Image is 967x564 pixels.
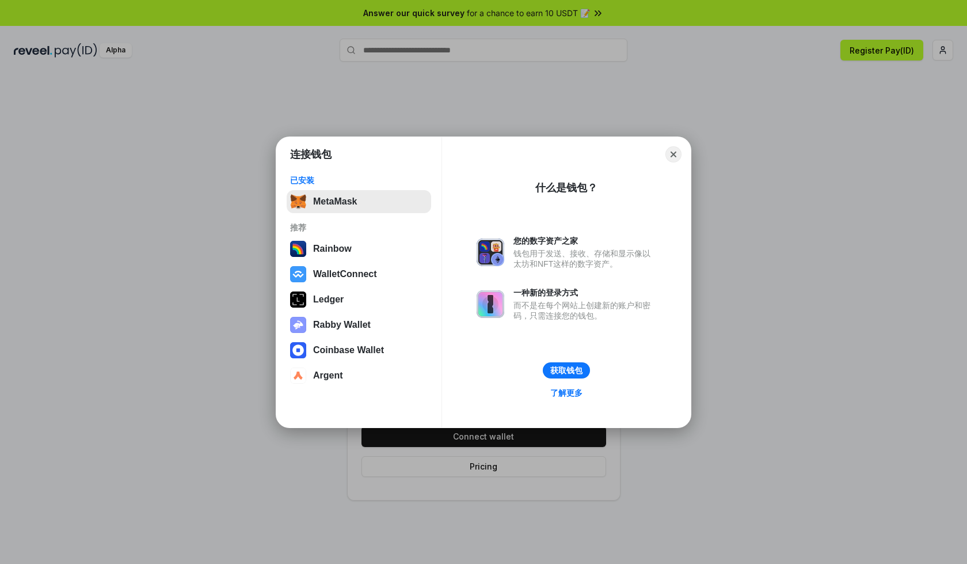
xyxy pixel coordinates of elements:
[290,147,332,161] h1: 连接钱包
[513,248,656,269] div: 钱包用于发送、接收、存储和显示像以太坊和NFT这样的数字资产。
[313,320,371,330] div: Rabby Wallet
[313,345,384,355] div: Coinbase Wallet
[313,370,343,381] div: Argent
[287,288,431,311] button: Ledger
[290,342,306,358] img: svg+xml,%3Csvg%20width%3D%2228%22%20height%3D%2228%22%20viewBox%3D%220%200%2028%2028%22%20fill%3D...
[513,236,656,246] div: 您的数字资产之家
[287,190,431,213] button: MetaMask
[290,241,306,257] img: svg+xml,%3Csvg%20width%3D%22120%22%20height%3D%22120%22%20viewBox%3D%220%200%20120%20120%22%20fil...
[543,385,589,400] a: 了解更多
[290,317,306,333] img: svg+xml,%3Csvg%20xmlns%3D%22http%3A%2F%2Fwww.w3.org%2F2000%2Fsvg%22%20fill%3D%22none%22%20viewBox...
[543,362,590,378] button: 获取钱包
[313,269,377,279] div: WalletConnect
[290,368,306,384] img: svg+xml,%3Csvg%20width%3D%2228%22%20height%3D%2228%22%20viewBox%3D%220%200%2028%2028%22%20fill%3D...
[477,290,504,318] img: svg+xml,%3Csvg%20xmlns%3D%22http%3A%2F%2Fwww.w3.org%2F2000%2Fsvg%22%20fill%3D%22none%22%20viewBox...
[287,237,431,260] button: Rainbow
[287,313,431,336] button: Rabby Wallet
[313,294,344,305] div: Ledger
[313,244,352,254] div: Rainbow
[287,339,431,362] button: Coinbase Wallet
[290,175,428,186] div: 已安装
[290,292,306,308] img: svg+xml,%3Csvg%20xmlns%3D%22http%3A%2F%2Fwww.w3.org%2F2000%2Fsvg%22%20width%3D%2228%22%20height%3...
[287,364,431,387] button: Argent
[313,196,357,207] div: MetaMask
[513,287,656,298] div: 一种新的登录方式
[513,300,656,321] div: 而不是在每个网站上创建新的账户和密码，只需连接您的钱包。
[290,222,428,233] div: 推荐
[477,239,504,266] img: svg+xml,%3Csvg%20xmlns%3D%22http%3A%2F%2Fwww.w3.org%2F2000%2Fsvg%22%20fill%3D%22none%22%20viewBox...
[665,146,682,162] button: Close
[550,365,583,376] div: 获取钱包
[290,194,306,210] img: svg+xml,%3Csvg%20fill%3D%22none%22%20height%3D%2233%22%20viewBox%3D%220%200%2035%2033%22%20width%...
[535,181,597,195] div: 什么是钱包？
[287,263,431,286] button: WalletConnect
[550,388,583,398] div: 了解更多
[290,266,306,282] img: svg+xml,%3Csvg%20width%3D%2228%22%20height%3D%2228%22%20viewBox%3D%220%200%2028%2028%22%20fill%3D...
